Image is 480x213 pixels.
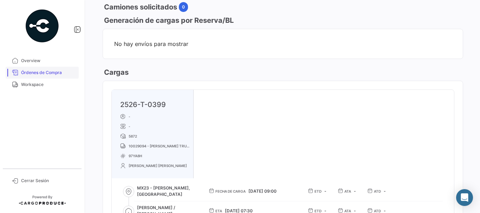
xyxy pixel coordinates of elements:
span: [DATE] 09:00 [248,188,277,194]
span: 10029094 - [PERSON_NAME] TRUCKING [129,143,190,149]
a: Workspace [6,79,79,91]
span: Fecha de carga [215,188,246,194]
span: Cerrar Sesión [21,178,76,184]
span: ETD [314,188,322,194]
span: 0 [182,4,185,10]
h3: Cargas [103,67,129,77]
span: - [324,188,326,194]
a: 2526-T-0399 [120,100,166,109]
span: - [129,124,130,129]
h3: Camiones solicitados [103,2,177,12]
span: No hay envíos para mostrar [114,40,452,47]
span: Workspace [21,81,76,88]
span: Overview [21,58,76,64]
a: Overview [6,55,79,67]
span: - [354,188,356,194]
span: Órdenes de Compra [21,69,76,76]
img: powered-by.png [25,8,60,44]
h3: Generación de cargas por Reserva/BL [103,15,234,25]
span: ATA [344,188,351,194]
span: 5872 [129,133,137,139]
span: 97YA8H [129,153,142,159]
p: - [120,114,190,119]
span: ATD [374,188,381,194]
span: [PERSON_NAME] [PERSON_NAME] [129,163,187,168]
div: Abrir Intercom Messenger [456,189,473,206]
a: Órdenes de Compra [6,67,79,79]
span: MX23 - [PERSON_NAME], [GEOGRAPHIC_DATA] [137,185,197,198]
span: - [384,188,386,194]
